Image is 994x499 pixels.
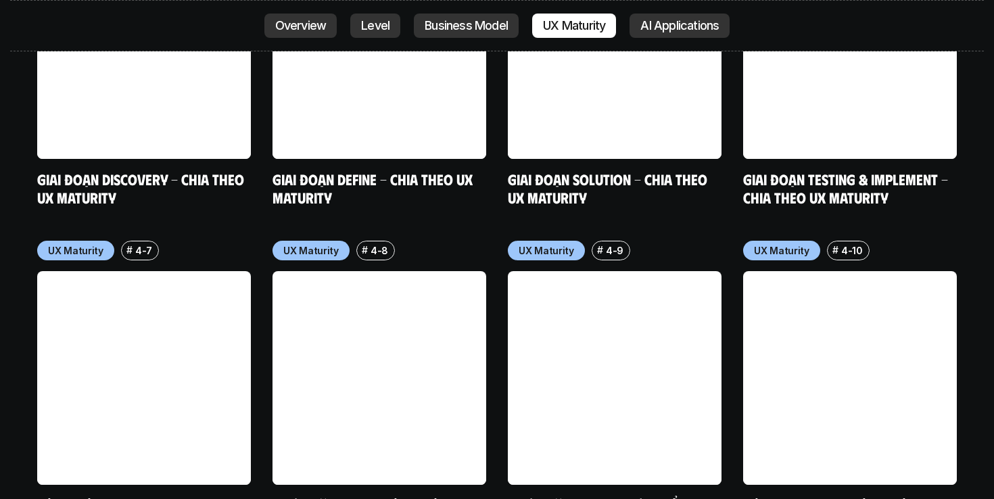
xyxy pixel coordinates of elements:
h6: # [832,245,838,255]
p: UX Maturity [48,243,103,258]
h6: # [126,245,133,255]
p: UX Maturity [519,243,574,258]
h6: # [362,245,368,255]
p: UX Maturity [283,243,339,258]
p: UX Maturity [754,243,809,258]
p: 4-8 [371,243,388,258]
p: 4-9 [606,243,623,258]
a: Giai đoạn Testing & Implement - Chia theo UX Maturity [743,170,951,207]
p: 4-7 [135,243,152,258]
a: Giai đoạn Discovery - Chia theo UX Maturity [37,170,247,207]
a: Giai đoạn Solution - Chia theo UX Maturity [508,170,711,207]
a: Overview [264,14,337,38]
p: 4-10 [841,243,863,258]
a: Giai đoạn Define - Chia theo UX Maturity [273,170,476,207]
h6: # [597,245,603,255]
